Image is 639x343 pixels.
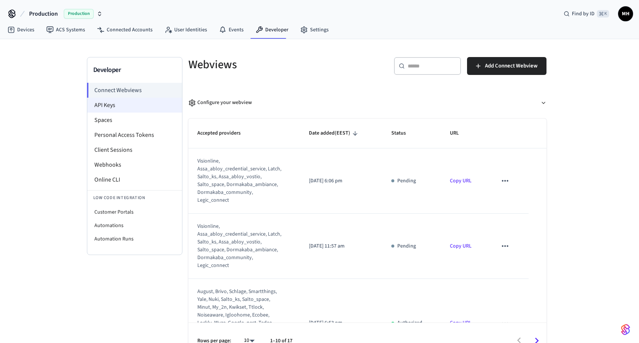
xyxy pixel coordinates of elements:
div: Configure your webview [188,99,252,107]
div: visionline, assa_abloy_credential_service, latch, salto_ks, assa_abloy_vostio, salto_space, dorma... [197,157,282,204]
span: Status [391,128,416,139]
li: Automations [87,219,182,232]
h3: Developer [93,65,176,75]
a: ACS Systems [40,23,91,37]
li: Personal Access Tokens [87,128,182,142]
a: Events [213,23,250,37]
a: Copy URL [450,319,472,327]
span: Find by ID [572,10,595,18]
span: Accepted providers [197,128,250,139]
li: Low Code Integration [87,190,182,205]
a: User Identities [159,23,213,37]
span: MH [619,7,632,21]
div: Find by ID⌘ K [558,7,615,21]
span: Date added(EEST) [309,128,360,139]
p: Pending [397,242,416,250]
span: Add Connect Webview [485,61,538,71]
a: Copy URL [450,242,472,250]
div: visionline, assa_abloy_credential_service, latch, salto_ks, assa_abloy_vostio, salto_space, dorma... [197,223,282,270]
a: Settings [294,23,335,37]
button: MH [618,6,633,21]
li: Automation Runs [87,232,182,246]
li: Customer Portals [87,205,182,219]
li: API Keys [87,98,182,113]
span: Production [29,9,58,18]
button: Configure your webview [188,93,546,113]
p: [DATE] 6:53 pm [309,319,373,327]
li: Online CLI [87,172,182,187]
img: SeamLogoGradient.69752ec5.svg [621,324,630,336]
button: Add Connect Webview [467,57,546,75]
h5: Webviews [188,57,363,72]
a: Devices [1,23,40,37]
a: Connected Accounts [91,23,159,37]
li: Webhooks [87,157,182,172]
span: ⌘ K [597,10,609,18]
a: Copy URL [450,177,472,185]
a: Developer [250,23,294,37]
span: URL [450,128,469,139]
li: Client Sessions [87,142,182,157]
p: Pending [397,177,416,185]
p: Authorized [397,319,422,327]
p: [DATE] 11:57 am [309,242,373,250]
span: Production [64,9,94,19]
li: Spaces [87,113,182,128]
li: Connect Webviews [87,83,182,98]
p: [DATE] 6:06 pm [309,177,373,185]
